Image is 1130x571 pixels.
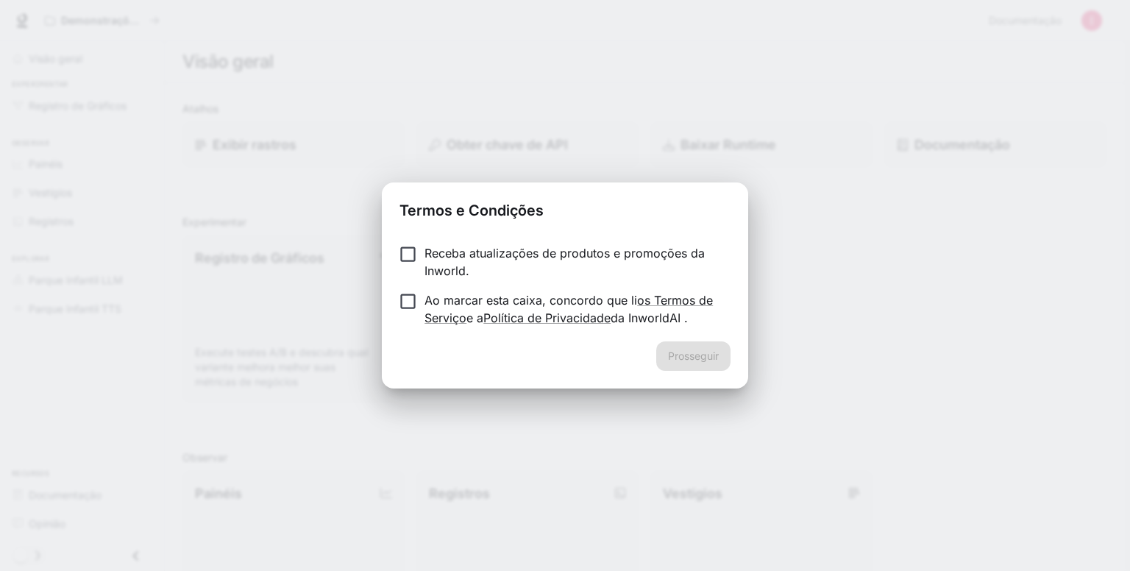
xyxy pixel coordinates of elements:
[611,311,688,325] font: da InworldAI .
[466,311,483,325] font: e a
[424,246,705,278] font: Receba atualizações de produtos e promoções da Inworld.
[483,311,611,325] a: Política de Privacidade
[399,202,544,219] font: Termos e Condições
[424,293,637,308] font: Ao marcar esta caixa, concordo que li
